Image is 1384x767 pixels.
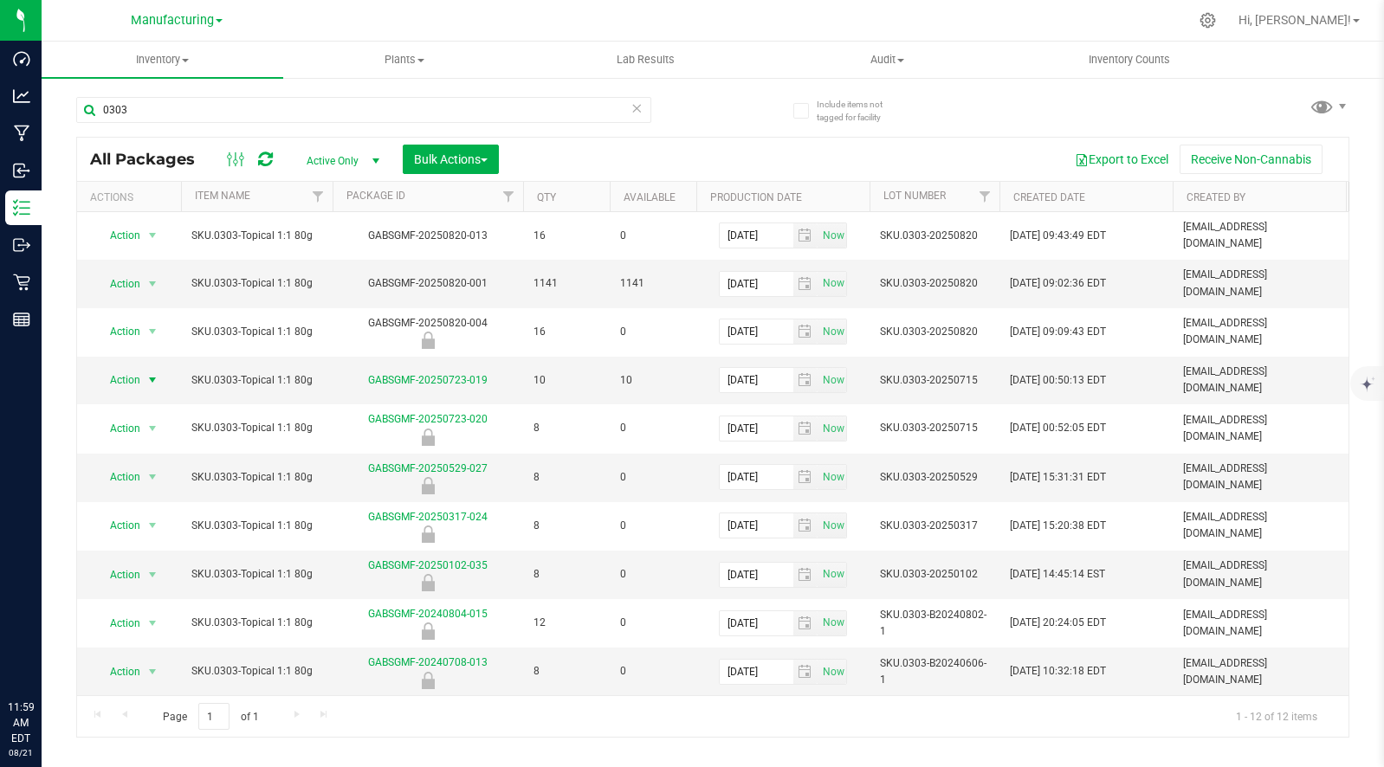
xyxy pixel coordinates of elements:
button: Bulk Actions [403,145,499,174]
a: GABSGMF-20240804-015 [368,608,488,620]
a: Lot Number [883,190,946,202]
a: Created By [1187,191,1245,203]
div: GABSGMF-20250820-004 [330,315,526,349]
span: select [142,513,164,538]
inline-svg: Reports [13,311,30,328]
a: Inventory Counts [1008,42,1250,78]
div: GABSGMF-20250820-001 [330,275,526,292]
span: [EMAIL_ADDRESS][DOMAIN_NAME] [1183,267,1335,300]
a: Filter [971,182,999,211]
span: select [818,319,846,344]
div: Quarantine Lock [330,622,526,640]
span: SKU.0303-20250820 [880,275,989,292]
span: [DATE] 09:43:49 EDT [1010,228,1106,244]
span: 16 [534,324,599,340]
span: Set Current date [818,660,848,685]
span: Action [94,272,141,296]
span: select [818,513,846,538]
span: Action [94,368,141,392]
span: Action [94,465,141,489]
span: select [793,660,818,684]
span: select [818,611,846,635]
span: select [793,223,818,248]
span: Set Current date [818,223,848,248]
span: Set Current date [818,562,848,587]
span: Set Current date [818,465,848,490]
span: [DATE] 20:24:05 EDT [1010,615,1106,631]
span: select [142,660,164,684]
span: select [793,611,818,635]
span: Set Current date [818,416,848,442]
span: [EMAIL_ADDRESS][DOMAIN_NAME] [1183,509,1335,542]
span: [DATE] 14:45:14 EST [1010,566,1105,583]
span: 0 [620,566,686,583]
a: Qty [537,191,556,203]
span: select [818,223,846,248]
a: Filter [495,182,523,211]
a: Item Name [195,190,250,202]
span: [DATE] 10:32:18 EDT [1010,663,1106,680]
div: Quarantine Lock [330,477,526,494]
p: 08/21 [8,746,34,759]
a: Filter [304,182,333,211]
span: SKU.0303-Topical 1:1 80g [191,663,322,680]
p: 11:59 AM EDT [8,699,34,746]
span: 1141 [620,275,686,292]
span: 0 [620,420,686,436]
span: Bulk Actions [414,152,488,166]
span: select [142,272,164,296]
span: select [142,368,164,392]
span: All Packages [90,150,212,169]
span: Action [94,513,141,538]
a: Created Date [1013,191,1085,203]
span: select [793,319,818,344]
span: Action [94,319,141,344]
span: Lab Results [593,52,698,68]
div: Quarantine Lock [330,525,526,543]
span: 0 [620,324,686,340]
span: SKU.0303-20250529 [880,469,989,486]
span: select [818,416,846,441]
button: Export to Excel [1064,145,1180,174]
div: Quarantine Lock [330,574,526,591]
span: 0 [620,663,686,680]
span: select [142,465,164,489]
span: SKU.0303-20250820 [880,228,989,244]
span: 0 [620,469,686,486]
span: [EMAIL_ADDRESS][DOMAIN_NAME] [1183,558,1335,590]
span: [DATE] 00:50:13 EDT [1010,372,1106,389]
span: Action [94,223,141,248]
span: select [142,416,164,441]
span: 1141 [534,275,599,292]
div: Quarantine Lock [330,672,526,689]
span: 8 [534,566,599,583]
span: select [142,223,164,248]
span: 8 [534,663,599,680]
a: Plants [283,42,525,78]
span: SKU.0303-Topical 1:1 80g [191,372,322,389]
span: Hi, [PERSON_NAME]! [1238,13,1351,27]
span: 10 [620,372,686,389]
span: select [793,465,818,489]
span: SKU.0303-Topical 1:1 80g [191,324,322,340]
span: [DATE] 15:31:31 EDT [1010,469,1106,486]
span: Action [94,563,141,587]
span: SKU.0303-Topical 1:1 80g [191,420,322,436]
span: select [818,368,846,392]
a: Inventory [42,42,283,78]
span: Set Current date [818,319,848,345]
span: SKU.0303-20250317 [880,518,989,534]
input: Search Package ID, Item Name, SKU, Lot or Part Number... [76,97,651,123]
button: Receive Non-Cannabis [1180,145,1323,174]
span: Plants [284,52,524,68]
input: 1 [198,703,230,730]
a: GABSGMF-20250102-035 [368,559,488,571]
span: Page of 1 [148,703,273,730]
span: SKU.0303-20250715 [880,420,989,436]
span: 10 [534,372,599,389]
span: select [818,272,846,296]
span: Action [94,611,141,635]
a: GABSGMF-20250317-024 [368,511,488,523]
span: select [793,563,818,587]
span: 0 [620,615,686,631]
